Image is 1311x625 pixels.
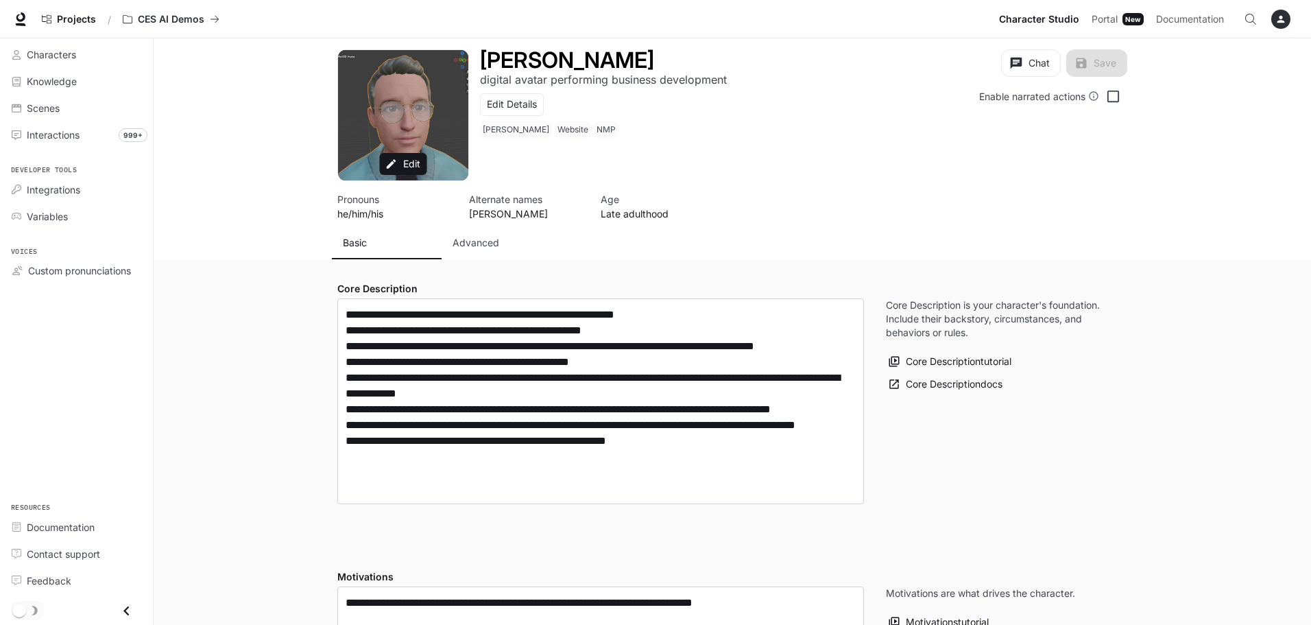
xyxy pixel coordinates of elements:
button: Open character avatar dialog [338,50,468,180]
span: NMP [594,121,621,138]
button: Open character details dialog [469,192,584,221]
p: CES AI Demos [138,14,204,25]
div: label [337,298,864,504]
a: Variables [5,204,147,228]
button: Chat [1001,49,1061,77]
span: Website [555,121,594,138]
button: All workspaces [117,5,226,33]
span: 999+ [119,128,147,142]
span: Contact support [27,547,100,561]
a: Integrations [5,178,147,202]
button: Open Command Menu [1237,5,1264,33]
span: Character Studio [999,11,1079,28]
span: Scenes [27,101,60,115]
button: Open character details dialog [480,71,727,88]
a: Character Studio [994,5,1085,33]
span: Gerard [480,121,555,138]
a: PortalNew [1086,5,1149,33]
a: Scenes [5,96,147,120]
button: Open character details dialog [337,192,453,221]
div: Avatar image [338,50,468,180]
span: Custom pronunciations [28,263,131,278]
span: Projects [57,14,96,25]
h4: Motivations [337,570,864,584]
a: Feedback [5,569,147,593]
button: Open character details dialog [480,49,654,71]
button: Core Descriptiontutorial [886,351,1015,373]
p: Age [601,192,716,207]
a: Contact support [5,542,147,566]
button: Edit [380,153,427,176]
p: [PERSON_NAME] [483,124,549,135]
p: Core Description is your character's foundation. Include their backstory, circumstances, and beha... [886,298,1105,340]
a: Core Descriptiondocs [886,373,1006,396]
button: Edit Details [480,93,544,116]
div: Enable narrated actions [979,89,1099,104]
span: Documentation [27,520,95,534]
h4: Core Description [337,282,864,296]
span: Variables [27,209,68,224]
span: Interactions [27,128,80,142]
p: Website [557,124,588,135]
button: Open character details dialog [480,121,621,143]
p: Late adulthood [601,207,716,221]
p: [PERSON_NAME] [469,207,584,221]
span: Documentation [1156,11,1224,28]
a: Custom pronunciations [5,259,147,283]
span: Feedback [27,574,71,588]
span: Characters [27,47,76,62]
a: Interactions [5,123,147,147]
p: digital avatar performing business development [480,73,727,86]
button: Open character details dialog [601,192,716,221]
a: Documentation [5,515,147,539]
div: / [102,12,117,27]
p: Pronouns [337,192,453,207]
p: Basic [343,236,367,250]
a: Documentation [1151,5,1234,33]
div: New [1122,13,1144,25]
span: Portal [1092,11,1118,28]
p: he/him/his [337,207,453,221]
p: Alternate names [469,192,584,207]
a: Go to projects [36,5,102,33]
p: Advanced [453,236,499,250]
a: Knowledge [5,69,147,93]
p: Motivations are what drives the character. [886,587,1075,600]
p: NMP [597,124,616,135]
button: Close drawer [111,597,142,625]
a: Characters [5,43,147,67]
span: Knowledge [27,74,77,89]
h1: [PERSON_NAME] [480,47,654,73]
span: Integrations [27,182,80,197]
span: Dark mode toggle [12,602,26,617]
